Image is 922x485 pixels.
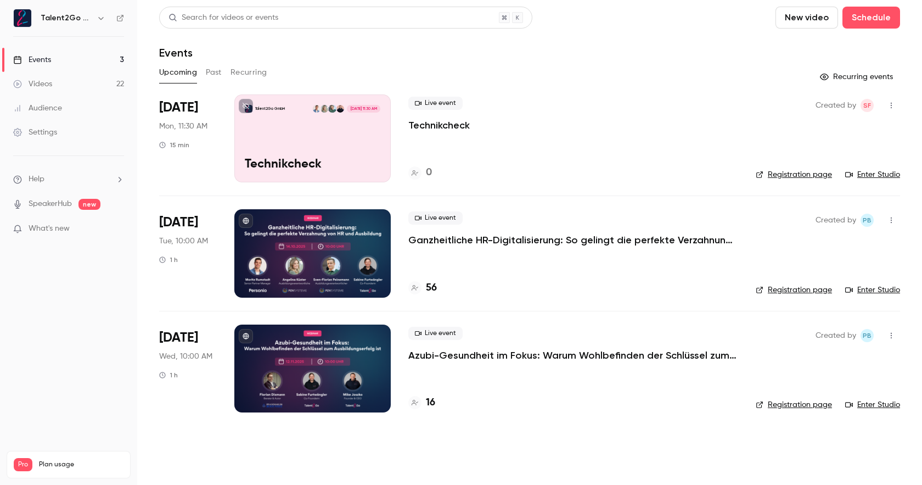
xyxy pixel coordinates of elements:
[408,119,470,132] a: Technikcheck
[861,214,874,227] span: Pascal Blot
[863,329,872,342] span: PB
[408,327,463,340] span: Live event
[13,79,52,90] div: Videos
[321,105,328,113] img: Angelina Küster
[863,99,871,112] span: SF
[845,285,900,296] a: Enter Studio
[14,458,32,471] span: Pro
[111,224,124,234] iframe: Noticeable Trigger
[842,7,900,29] button: Schedule
[41,13,92,24] h6: Talent2Go GmbH
[159,141,189,149] div: 15 min
[816,329,856,342] span: Created by
[861,329,874,342] span: Pascal Blot
[863,214,872,227] span: PB
[29,198,72,210] a: SpeakerHub
[426,165,432,180] h4: 0
[159,255,178,264] div: 1 h
[775,7,838,29] button: New video
[159,236,208,247] span: Tue, 10:00 AM
[13,54,51,65] div: Events
[408,395,435,410] a: 16
[815,68,900,86] button: Recurring events
[408,165,432,180] a: 0
[159,325,217,412] div: Nov 12 Wed, 10:00 AM (Europe/Berlin)
[13,174,124,185] li: help-dropdown-opener
[408,349,738,362] a: Azubi-Gesundheit im Fokus: Warum Wohlbefinden der Schlüssel zum Ausbildungserfolg ist 💚
[13,127,57,138] div: Settings
[845,399,900,410] a: Enter Studio
[159,64,197,81] button: Upcoming
[29,174,44,185] span: Help
[845,169,900,180] a: Enter Studio
[78,199,100,210] span: new
[159,371,178,380] div: 1 h
[168,12,278,24] div: Search for videos or events
[426,281,437,296] h4: 56
[231,64,267,81] button: Recurring
[756,169,832,180] a: Registration page
[245,158,380,172] p: Technikcheck
[756,285,832,296] a: Registration page
[313,105,321,113] img: Moritz Rumstadt
[159,121,207,132] span: Mon, 11:30 AM
[14,9,31,27] img: Talent2Go GmbH
[426,395,435,410] h4: 16
[255,106,285,112] p: Talent2Go GmbH
[159,214,198,231] span: [DATE]
[408,281,437,296] a: 56
[816,214,856,227] span: Created by
[408,211,463,225] span: Live event
[159,209,217,297] div: Oct 14 Tue, 10:00 AM (Europe/Berlin)
[756,399,832,410] a: Registration page
[408,97,463,110] span: Live event
[159,94,217,182] div: Oct 13 Mon, 11:30 AM (Europe/Berlin)
[408,233,738,247] a: Ganzheitliche HR-Digitalisierung: So gelingt die perfekte Verzahnung von HR und Ausbildung mit Pe...
[29,223,70,235] span: What's new
[816,99,856,112] span: Created by
[159,99,198,116] span: [DATE]
[206,64,222,81] button: Past
[861,99,874,112] span: Sabine Furtwängler
[159,46,193,59] h1: Events
[347,105,380,113] span: [DATE] 11:30 AM
[328,105,336,113] img: Sven-Florian Peinemann
[336,105,344,113] img: Sabine Furtwängler
[234,94,391,182] a: TechnikcheckTalent2Go GmbHSabine FurtwänglerSven-Florian PeinemannAngelina KüsterMoritz Rumstadt[...
[13,103,62,114] div: Audience
[39,460,123,469] span: Plan usage
[159,329,198,347] span: [DATE]
[159,351,212,362] span: Wed, 10:00 AM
